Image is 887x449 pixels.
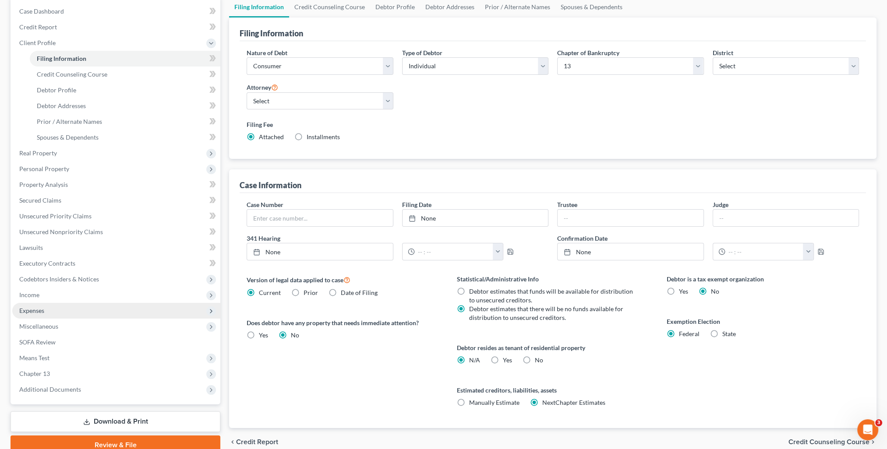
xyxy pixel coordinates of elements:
[307,133,340,140] span: Installments
[12,177,220,193] a: Property Analysis
[37,86,76,94] span: Debtor Profile
[542,399,605,406] span: NextChapter Estimates
[875,419,882,426] span: 3
[19,196,61,204] span: Secured Claims
[240,180,301,190] div: Case Information
[19,212,92,220] span: Unsecured Priority Claims
[12,208,220,224] a: Unsecured Priority Claims
[30,114,220,130] a: Prior / Alternate Names
[19,149,57,157] span: Real Property
[247,243,392,260] a: None
[558,243,703,260] a: None
[19,275,99,283] span: Codebtors Insiders & Notices
[12,240,220,256] a: Lawsuits
[19,244,43,251] span: Lawsuits
[857,419,878,440] iframe: Intercom live chat
[247,210,392,226] input: Enter case number...
[19,354,49,361] span: Means Test
[713,210,859,226] input: --
[557,48,619,57] label: Chapter of Bankruptcy
[247,274,439,285] label: Version of legal data applied to case
[667,317,859,326] label: Exemption Election
[535,356,543,364] span: No
[711,288,719,295] span: No
[12,334,220,350] a: SOFA Review
[30,130,220,145] a: Spouses & Dependents
[259,331,268,339] span: Yes
[240,28,303,39] div: Filing Information
[667,274,859,284] label: Debtor is a tax exempt organization
[229,438,236,445] i: chevron_left
[247,82,278,92] label: Attorney
[19,7,64,15] span: Case Dashboard
[19,307,44,314] span: Expenses
[242,234,553,243] label: 341 Hearing
[557,200,577,209] label: Trustee
[341,289,378,296] span: Date of Filing
[291,331,299,339] span: No
[30,98,220,114] a: Debtor Addresses
[402,48,442,57] label: Type of Debtor
[12,4,220,19] a: Case Dashboard
[37,133,99,141] span: Spouses & Dependents
[12,193,220,208] a: Secured Claims
[247,200,283,209] label: Case Number
[259,289,281,296] span: Current
[553,234,863,243] label: Confirmation Date
[19,165,69,172] span: Personal Property
[457,386,649,395] label: Estimated creditors, liabilities, assets
[247,318,439,327] label: Does debtor have any property that needs immediate attention?
[788,438,876,445] button: Credit Counseling Course chevron_right
[469,356,480,364] span: N/A
[403,210,548,226] a: None
[679,330,700,337] span: Federal
[869,438,876,445] i: chevron_right
[415,243,493,260] input: -- : --
[19,370,50,377] span: Chapter 13
[19,260,75,267] span: Executory Contracts
[12,19,220,35] a: Credit Report
[12,224,220,240] a: Unsecured Nonpriority Claims
[304,289,318,296] span: Prior
[469,305,623,321] span: Debtor estimates that there will be no funds available for distribution to unsecured creditors.
[37,55,86,62] span: Filing Information
[679,288,688,295] span: Yes
[30,67,220,82] a: Credit Counseling Course
[37,118,102,125] span: Prior / Alternate Names
[457,343,649,352] label: Debtor resides as tenant of residential property
[247,120,859,129] label: Filing Fee
[236,438,278,445] span: Credit Report
[37,102,86,109] span: Debtor Addresses
[30,51,220,67] a: Filing Information
[469,399,519,406] span: Manually Estimate
[247,48,287,57] label: Nature of Debt
[19,181,68,188] span: Property Analysis
[713,48,733,57] label: District
[558,210,703,226] input: --
[469,288,633,304] span: Debtor estimates that funds will be available for distribution to unsecured creditors.
[19,291,39,298] span: Income
[19,23,57,31] span: Credit Report
[19,39,56,46] span: Client Profile
[11,411,220,432] a: Download & Print
[19,338,56,346] span: SOFA Review
[457,274,649,284] label: Statistical/Administrative Info
[229,438,278,445] button: chevron_left Credit Report
[19,228,103,235] span: Unsecured Nonpriority Claims
[503,356,512,364] span: Yes
[12,256,220,271] a: Executory Contracts
[402,200,431,209] label: Filing Date
[713,200,728,209] label: Judge
[30,82,220,98] a: Debtor Profile
[37,70,107,78] span: Credit Counseling Course
[19,386,81,393] span: Additional Documents
[725,243,804,260] input: -- : --
[259,133,284,140] span: Attached
[19,323,58,330] span: Miscellaneous
[788,438,869,445] span: Credit Counseling Course
[722,330,736,337] span: State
